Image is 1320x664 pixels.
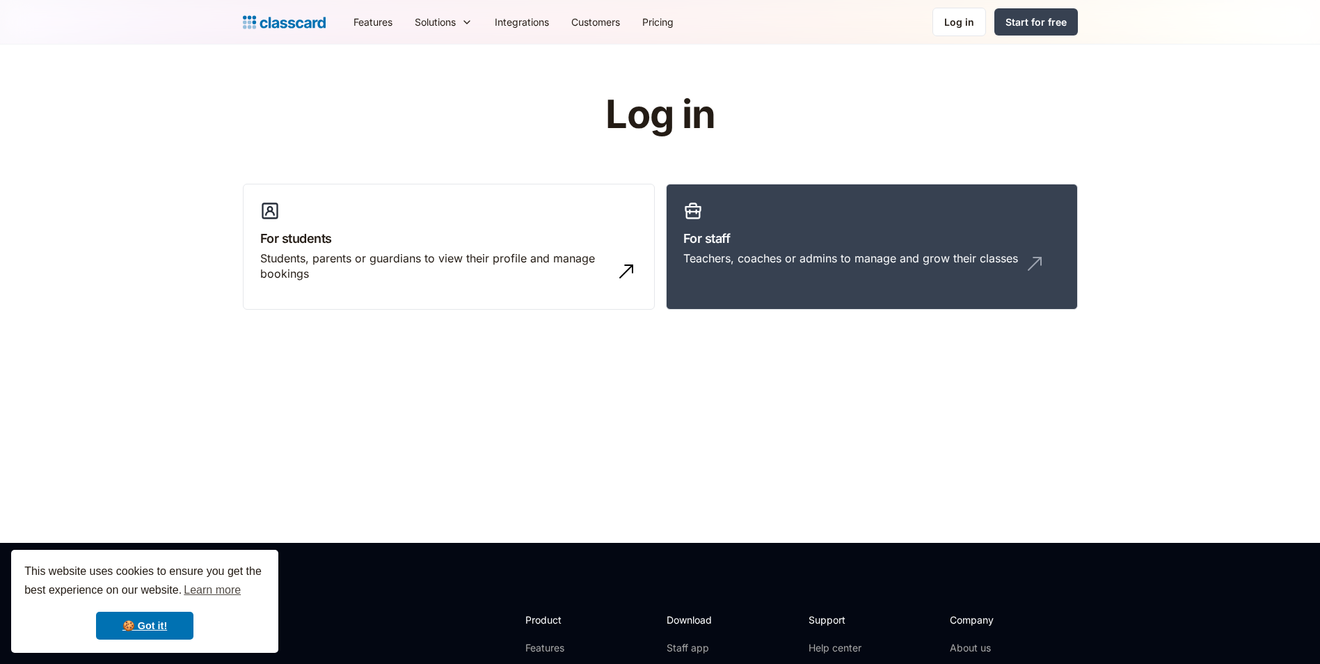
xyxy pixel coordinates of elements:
[96,612,193,640] a: dismiss cookie message
[260,251,610,282] div: Students, parents or guardians to view their profile and manage bookings
[667,612,724,627] h2: Download
[950,612,1042,627] h2: Company
[11,550,278,653] div: cookieconsent
[932,8,986,36] a: Log in
[24,563,265,601] span: This website uses cookies to ensure you get the best experience on our website.
[525,612,600,627] h2: Product
[560,6,631,38] a: Customers
[631,6,685,38] a: Pricing
[683,229,1060,248] h3: For staff
[666,184,1078,310] a: For staffTeachers, coaches or admins to manage and grow their classes
[683,251,1018,266] div: Teachers, coaches or admins to manage and grow their classes
[439,93,881,136] h1: Log in
[1005,15,1067,29] div: Start for free
[415,15,456,29] div: Solutions
[260,229,637,248] h3: For students
[243,13,326,32] a: home
[525,641,600,655] a: Features
[809,612,865,627] h2: Support
[667,641,724,655] a: Staff app
[243,184,655,310] a: For studentsStudents, parents or guardians to view their profile and manage bookings
[484,6,560,38] a: Integrations
[342,6,404,38] a: Features
[182,580,243,601] a: learn more about cookies
[994,8,1078,35] a: Start for free
[950,641,1042,655] a: About us
[944,15,974,29] div: Log in
[809,641,865,655] a: Help center
[404,6,484,38] div: Solutions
